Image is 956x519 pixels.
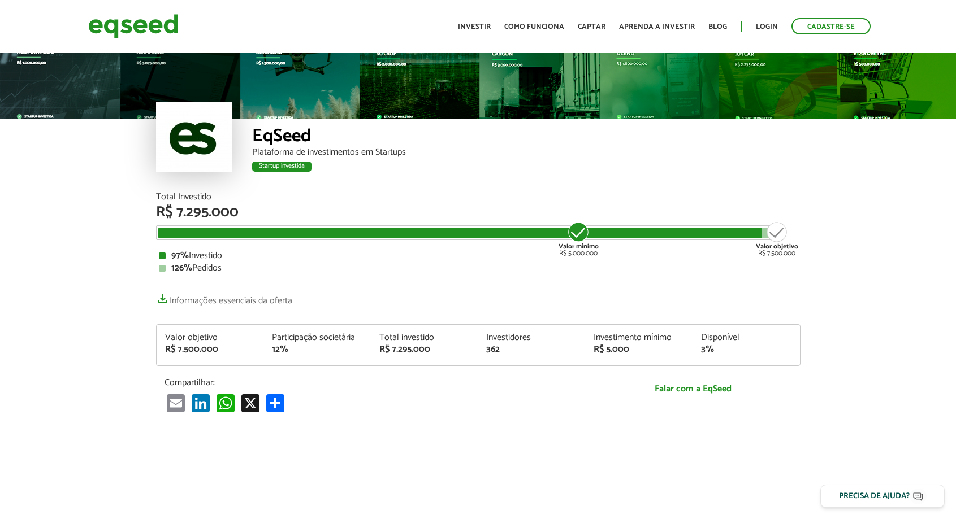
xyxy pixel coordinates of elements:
a: Informações essenciais da oferta [156,290,292,306]
div: Total investido [379,333,470,342]
div: R$ 7.295.000 [379,345,470,354]
div: Investidores [486,333,577,342]
div: Plataforma de investimentos em Startups [252,148,801,157]
div: 12% [272,345,362,354]
div: Total Investido [156,193,801,202]
a: Email [165,394,187,412]
strong: Valor mínimo [559,241,599,252]
div: R$ 5.000 [594,345,684,354]
strong: 97% [171,248,189,263]
div: Valor objetivo [165,333,256,342]
a: Investir [458,23,491,30]
div: Investido [159,251,798,260]
div: Pedidos [159,264,798,273]
a: LinkedIn [189,394,212,412]
a: Login [756,23,778,30]
div: 3% [701,345,791,354]
div: R$ 7.500.000 [165,345,256,354]
a: Captar [578,23,605,30]
strong: Valor objetivo [756,241,798,252]
div: EqSeed [252,127,801,148]
a: Share [264,394,287,412]
div: Startup investida [252,162,312,172]
strong: 126% [171,260,192,276]
a: Falar com a EqSeed [594,377,792,400]
div: Investimento mínimo [594,333,684,342]
div: R$ 5.000.000 [557,221,600,257]
div: 362 [486,345,577,354]
a: Blog [708,23,727,30]
p: Compartilhar: [165,377,577,388]
a: Aprenda a investir [619,23,695,30]
div: R$ 7.295.000 [156,205,801,220]
img: EqSeed [88,11,179,41]
div: Disponível [701,333,791,342]
a: X [239,394,262,412]
a: Cadastre-se [791,18,871,34]
div: R$ 7.500.000 [756,221,798,257]
div: Participação societária [272,333,362,342]
a: Como funciona [504,23,564,30]
a: WhatsApp [214,394,237,412]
